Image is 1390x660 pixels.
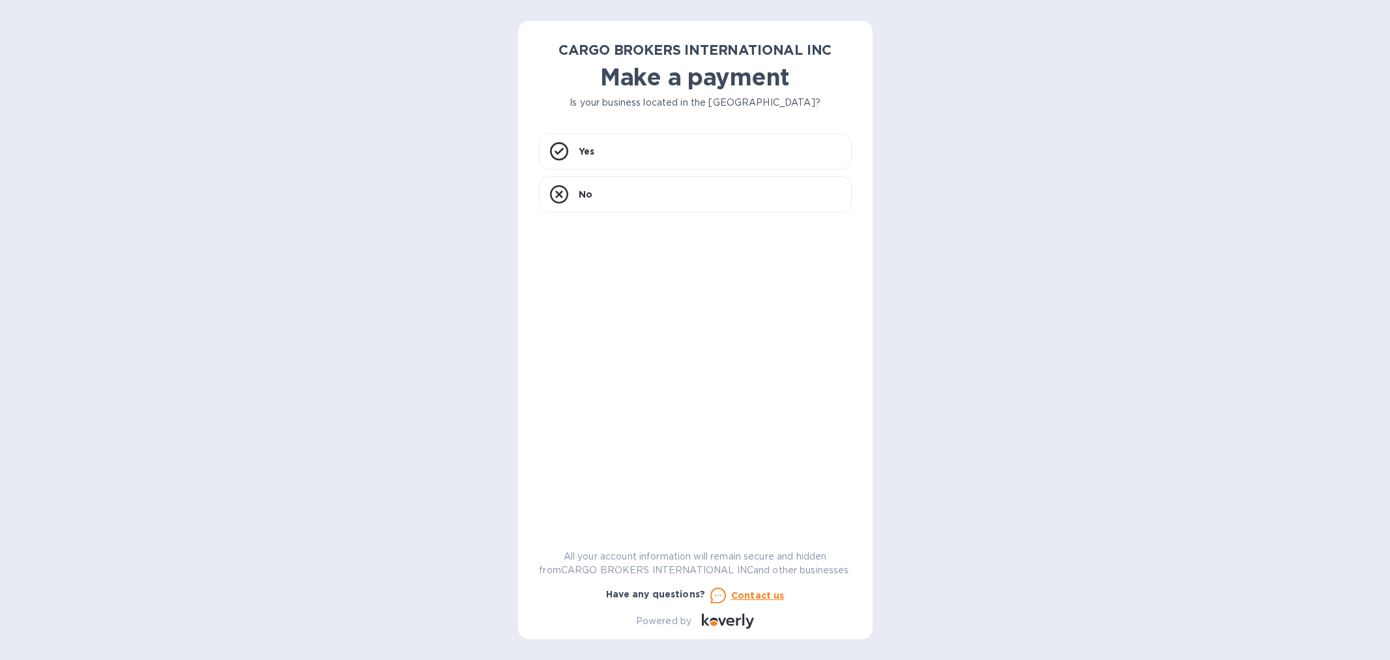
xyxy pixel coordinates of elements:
p: Is your business located in the [GEOGRAPHIC_DATA]? [539,96,852,110]
b: CARGO BROKERS INTERNATIONAL INC [558,42,832,58]
p: No [579,188,592,201]
h1: Make a payment [539,63,852,91]
p: Yes [579,145,594,158]
p: All your account information will remain secure and hidden from CARGO BROKERS INTERNATIONAL INC a... [539,550,852,577]
p: Powered by [636,614,691,628]
b: Have any questions? [606,589,706,599]
u: Contact us [731,590,785,601]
